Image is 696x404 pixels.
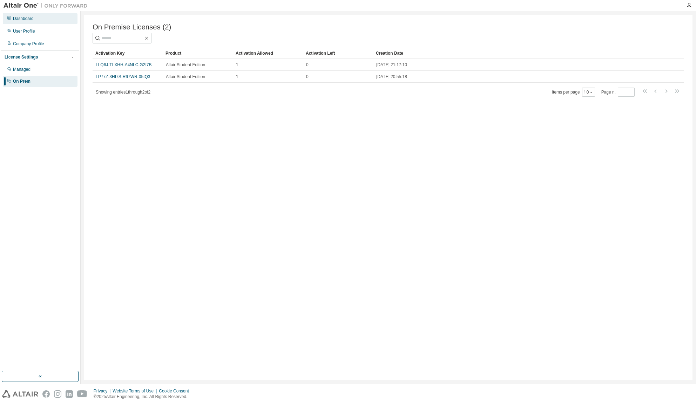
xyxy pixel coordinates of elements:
span: [DATE] 21:17:10 [376,62,407,68]
div: Dashboard [13,16,34,21]
span: Page n. [601,88,635,97]
div: Website Terms of Use [113,388,159,394]
img: instagram.svg [54,390,61,398]
a: LP77Z-3HI7S-R67WR-05IQ3 [96,74,150,79]
span: Items per page [552,88,595,97]
span: 0 [306,62,309,68]
span: Altair Student Edition [166,62,205,68]
div: Cookie Consent [159,388,193,394]
div: Privacy [94,388,113,394]
span: 1 [236,62,238,68]
div: Company Profile [13,41,44,47]
span: On Premise Licenses (2) [93,23,171,31]
span: Showing entries 1 through 2 of 2 [96,90,150,95]
div: Activation Key [95,48,160,59]
div: License Settings [5,54,38,60]
img: youtube.svg [77,390,87,398]
div: Activation Left [306,48,370,59]
span: Altair Student Edition [166,74,205,80]
button: 10 [584,89,593,95]
img: Altair One [4,2,91,9]
span: 0 [306,74,309,80]
div: User Profile [13,28,35,34]
div: Creation Date [376,48,653,59]
div: On Prem [13,78,31,84]
p: © 2025 Altair Engineering, Inc. All Rights Reserved. [94,394,193,400]
div: Managed [13,67,31,72]
a: LLQ6J-TLXHH-A4NLC-G2I7B [96,62,151,67]
div: Product [165,48,230,59]
img: altair_logo.svg [2,390,38,398]
span: 1 [236,74,238,80]
span: [DATE] 20:55:18 [376,74,407,80]
img: linkedin.svg [66,390,73,398]
div: Activation Allowed [236,48,300,59]
img: facebook.svg [42,390,50,398]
